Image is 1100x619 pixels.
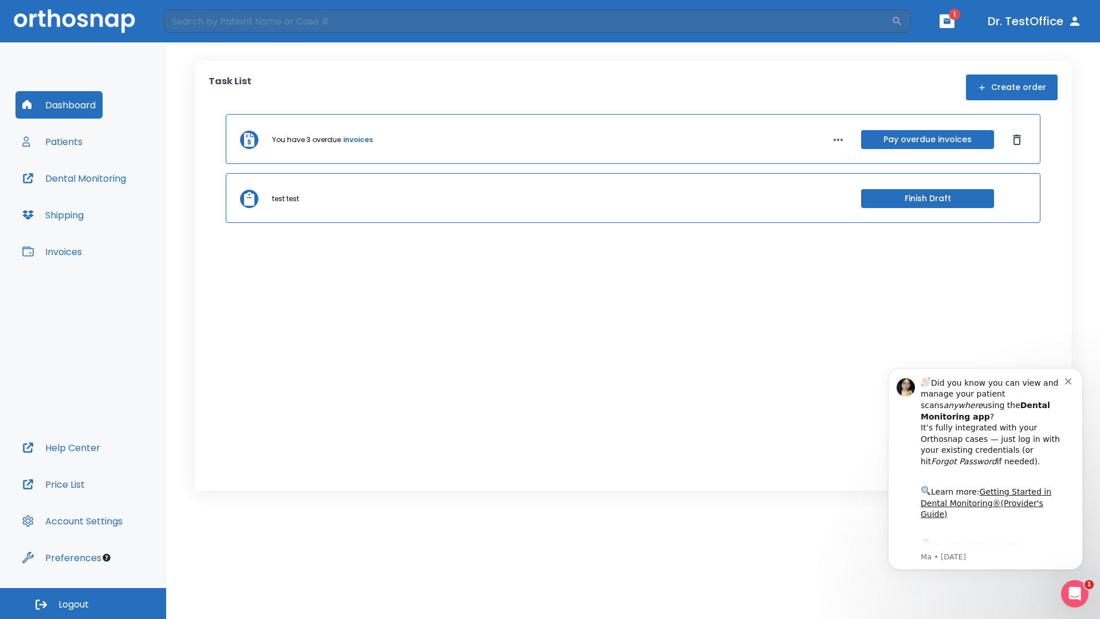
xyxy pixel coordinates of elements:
[15,164,133,192] button: Dental Monitoring
[50,201,194,211] p: Message from Ma, sent 3w ago
[272,135,341,145] p: You have 3 overdue
[861,130,994,149] button: Pay overdue invoices
[101,553,112,563] div: Tooltip anchor
[15,507,129,535] button: Account Settings
[50,190,152,210] a: App Store
[14,9,135,33] img: Orthosnap
[50,187,194,245] div: Download the app: | ​ Let us know if you need help getting started!
[15,544,108,571] button: Preferences
[1085,580,1094,589] span: 1
[194,25,203,34] button: Dismiss notification
[15,238,89,265] button: Invoices
[871,351,1100,588] iframe: Intercom notifications message
[1008,131,1026,149] button: Dismiss
[164,10,891,33] input: Search by Patient Name or Case #
[209,75,252,100] p: Task List
[1061,580,1089,608] iframe: Intercom live chat
[15,434,107,461] button: Help Center
[15,201,91,229] button: Shipping
[15,471,92,498] button: Price List
[58,598,89,611] span: Logout
[983,11,1086,32] button: Dr. TestOffice
[15,128,89,155] button: Patients
[966,75,1058,100] button: Create order
[949,9,960,20] span: 1
[272,194,299,204] p: test test
[861,189,994,208] button: Finish Draft
[343,135,373,145] a: invoices
[15,91,103,119] button: Dashboard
